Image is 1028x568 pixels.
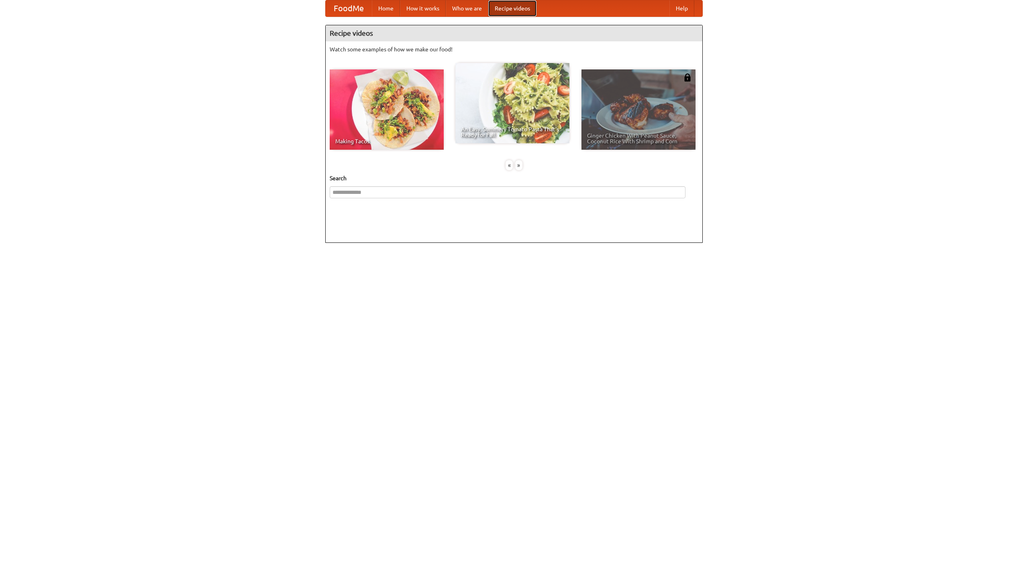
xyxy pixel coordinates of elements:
img: 483408.png [683,73,691,81]
a: An Easy, Summery Tomato Pasta That's Ready for Fall [455,63,569,143]
span: An Easy, Summery Tomato Pasta That's Ready for Fall [461,126,564,138]
p: Watch some examples of how we make our food! [330,45,698,53]
a: Home [372,0,400,16]
h5: Search [330,174,698,182]
a: Help [669,0,694,16]
span: Making Tacos [335,138,438,144]
a: Making Tacos [330,69,444,150]
a: Who we are [446,0,488,16]
a: FoodMe [326,0,372,16]
a: How it works [400,0,446,16]
h4: Recipe videos [326,25,702,41]
div: » [515,160,522,170]
a: Recipe videos [488,0,536,16]
div: « [506,160,513,170]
